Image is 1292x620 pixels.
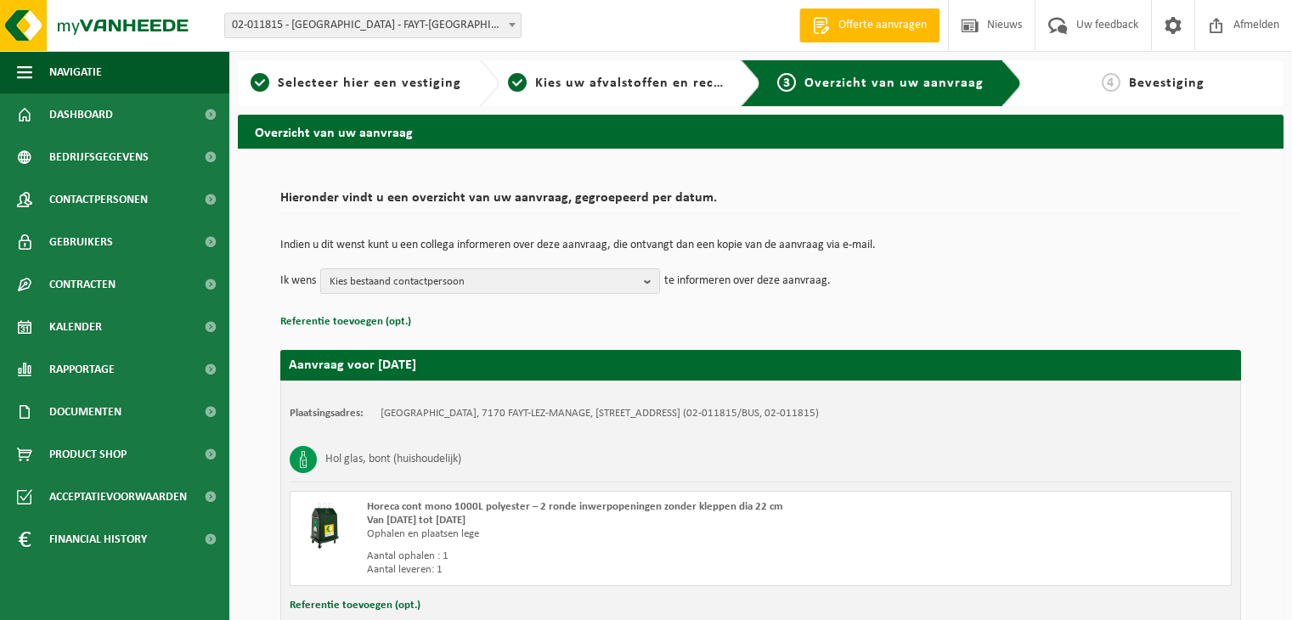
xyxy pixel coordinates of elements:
[224,13,522,38] span: 02-011815 - HOTEL DU VAL FAYT - FAYT-LEZ-MANAGE
[535,76,769,90] span: Kies uw afvalstoffen en recipiënten
[246,73,465,93] a: 1Selecteer hier een vestiging
[280,311,411,333] button: Referentie toevoegen (opt.)
[325,446,461,473] h3: Hol glas, bont (huishoudelijk)
[278,76,461,90] span: Selecteer hier een vestiging
[49,518,147,561] span: Financial History
[1102,73,1120,92] span: 4
[280,240,1241,251] p: Indien u dit wenst kunt u een collega informeren over deze aanvraag, die ontvangt dan een kopie v...
[225,14,521,37] span: 02-011815 - HOTEL DU VAL FAYT - FAYT-LEZ-MANAGE
[290,408,364,419] strong: Plaatsingsadres:
[330,269,637,295] span: Kies bestaand contactpersoon
[49,51,102,93] span: Navigatie
[367,515,465,526] strong: Van [DATE] tot [DATE]
[49,348,115,391] span: Rapportage
[251,73,269,92] span: 1
[508,73,727,93] a: 2Kies uw afvalstoffen en recipiënten
[508,73,527,92] span: 2
[290,595,420,617] button: Referentie toevoegen (opt.)
[289,358,416,372] strong: Aanvraag voor [DATE]
[280,268,316,294] p: Ik wens
[367,501,783,512] span: Horeca cont mono 1000L polyester – 2 ronde inwerpopeningen zonder kleppen dia 22 cm
[367,527,829,541] div: Ophalen en plaatsen lege
[238,115,1284,148] h2: Overzicht van uw aanvraag
[49,391,121,433] span: Documenten
[381,407,819,420] td: [GEOGRAPHIC_DATA], 7170 FAYT-LEZ-MANAGE, [STREET_ADDRESS] (02-011815/BUS, 02-011815)
[834,17,931,34] span: Offerte aanvragen
[320,268,660,294] button: Kies bestaand contactpersoon
[367,563,829,577] div: Aantal leveren: 1
[367,550,829,563] div: Aantal ophalen : 1
[49,476,187,518] span: Acceptatievoorwaarden
[49,306,102,348] span: Kalender
[49,93,113,136] span: Dashboard
[49,136,149,178] span: Bedrijfsgegevens
[49,221,113,263] span: Gebruikers
[664,268,831,294] p: te informeren over deze aanvraag.
[49,263,116,306] span: Contracten
[799,8,939,42] a: Offerte aanvragen
[49,433,127,476] span: Product Shop
[777,73,796,92] span: 3
[804,76,984,90] span: Overzicht van uw aanvraag
[299,500,350,551] img: CR-HR-1C-1000-PES-01.png
[49,178,148,221] span: Contactpersonen
[1129,76,1205,90] span: Bevestiging
[280,191,1241,214] h2: Hieronder vindt u een overzicht van uw aanvraag, gegroepeerd per datum.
